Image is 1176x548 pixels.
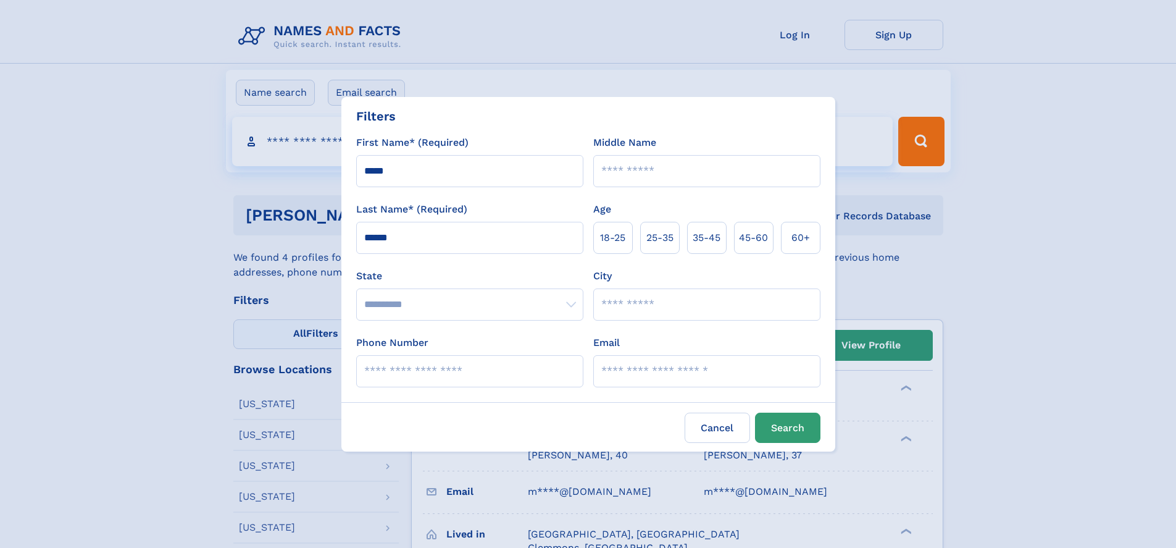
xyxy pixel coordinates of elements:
[593,135,656,150] label: Middle Name
[646,230,673,245] span: 25‑35
[739,230,768,245] span: 45‑60
[600,230,625,245] span: 18‑25
[685,413,750,443] label: Cancel
[356,202,467,217] label: Last Name* (Required)
[755,413,820,443] button: Search
[356,107,396,125] div: Filters
[593,202,611,217] label: Age
[593,335,620,350] label: Email
[356,135,469,150] label: First Name* (Required)
[593,269,612,284] label: City
[693,230,720,245] span: 35‑45
[356,269,583,284] label: State
[356,335,428,350] label: Phone Number
[791,230,810,245] span: 60+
